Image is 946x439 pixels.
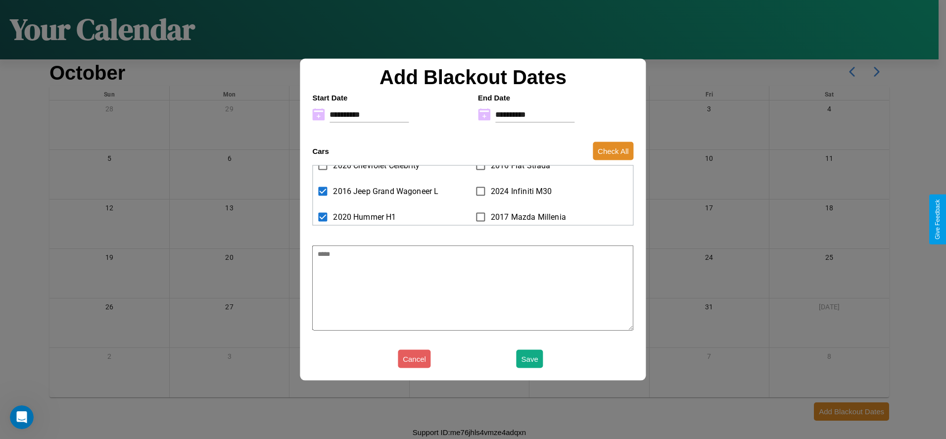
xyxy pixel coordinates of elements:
iframe: Intercom live chat [10,405,34,429]
button: Save [517,350,543,368]
button: Cancel [398,350,431,368]
span: 2024 Infiniti M30 [491,186,552,197]
button: Check All [593,142,634,160]
span: 2017 Mazda Millenia [491,211,566,223]
span: 2020 Chevrolet Celebrity [333,160,420,172]
h2: Add Blackout Dates [307,66,638,88]
span: 2020 Hummer H1 [333,211,396,223]
div: Give Feedback [934,199,941,240]
span: 2016 Jeep Grand Wagoneer L [333,186,438,197]
h4: End Date [478,93,634,101]
h4: Start Date [312,93,468,101]
h4: Cars [312,147,329,155]
span: 2016 Fiat Strada [491,160,550,172]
